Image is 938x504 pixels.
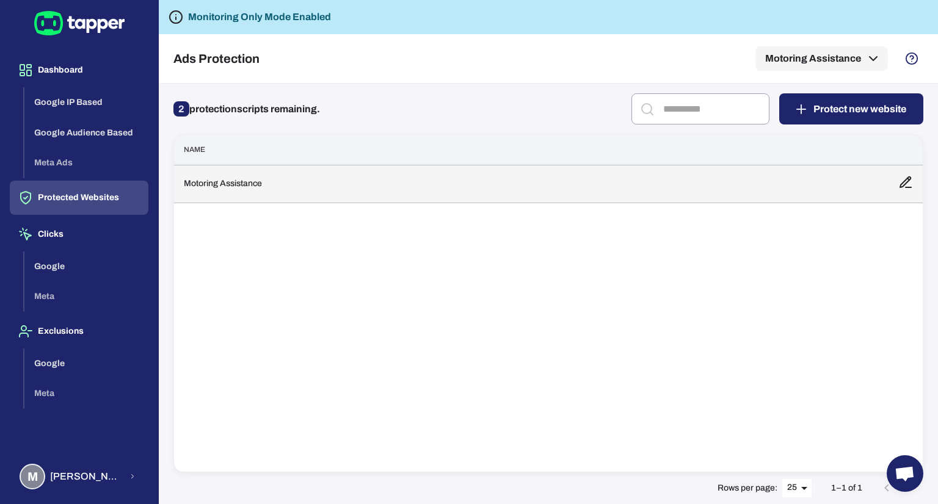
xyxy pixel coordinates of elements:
button: Google IP Based [24,87,148,118]
button: Exclusions [10,314,148,348]
div: M [20,464,45,489]
h5: Ads Protection [173,51,260,66]
th: Name [174,135,889,165]
a: Protected Websites [10,192,148,202]
button: Google [24,251,148,282]
button: M[PERSON_NAME] [PERSON_NAME] [10,459,148,494]
span: [PERSON_NAME] [PERSON_NAME] [50,470,122,483]
p: 1–1 of 1 [831,483,862,494]
p: protection scripts remaining. [173,99,320,119]
button: Protect new website [779,93,923,124]
a: Google [24,260,148,270]
td: Motoring Assistance [174,165,889,203]
a: Dashboard [10,64,148,74]
a: Google [24,357,148,367]
div: Open chat [887,455,923,492]
a: Exclusions [10,325,148,336]
p: Rows per page: [718,483,777,494]
button: Protected Websites [10,181,148,215]
h6: Monitoring Only Mode Enabled [188,10,331,24]
button: Google [24,348,148,379]
button: Dashboard [10,53,148,87]
div: 25 [782,479,812,497]
svg: Tapper is not blocking any fraudulent activity for this domain [169,10,183,24]
button: Motoring Assistance [755,46,888,71]
button: Google Audience Based [24,118,148,148]
a: Google IP Based [24,96,148,107]
a: Clicks [10,228,148,239]
span: 2 [173,101,189,117]
a: Google Audience Based [24,126,148,137]
button: Clicks [10,217,148,251]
